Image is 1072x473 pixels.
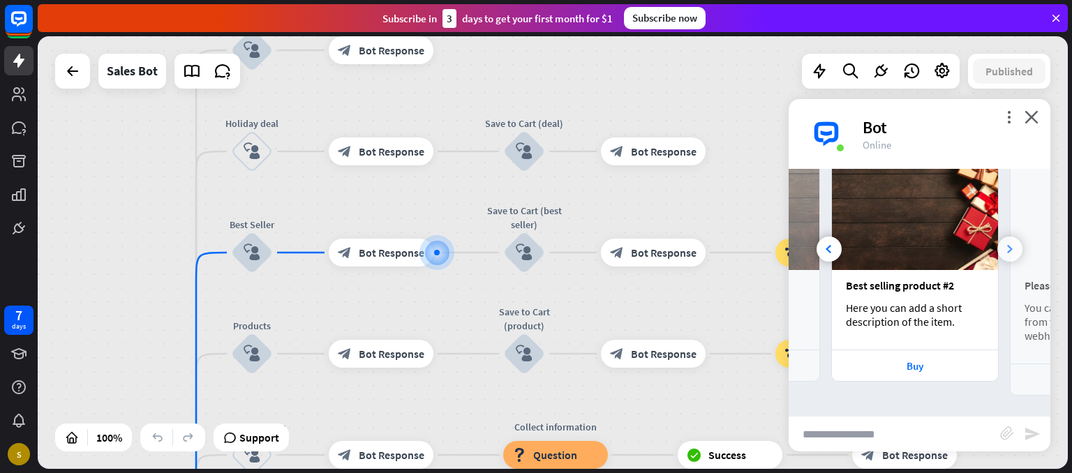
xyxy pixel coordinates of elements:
span: Bot Response [359,246,424,260]
span: Bot Response [631,246,697,260]
div: Bot [863,117,1034,138]
i: block_success [687,448,701,462]
i: block_attachment [1000,426,1014,440]
i: block_question [512,448,526,462]
div: Buy [839,359,991,373]
div: Save to Cart (product) [482,305,566,333]
i: block_bot_response [338,43,352,57]
i: block_bot_response [610,347,624,361]
div: Sales Bot [107,54,158,89]
i: block_user_input [244,446,260,463]
div: Collect information [493,420,618,434]
i: block_goto [784,347,799,361]
div: Here you can add a short description of the item. [846,301,984,329]
div: days [12,322,26,331]
span: Bot Response [359,144,424,158]
i: block_user_input [244,143,260,160]
a: 7 days [4,306,33,335]
i: block_goto [784,246,799,260]
i: block_bot_response [861,448,875,462]
span: Bot Response [359,448,424,462]
div: Save to Cart (deal) [482,117,566,130]
i: more_vert [1002,110,1015,123]
div: 100% [92,426,126,449]
button: Open LiveChat chat widget [11,6,53,47]
span: Success [708,448,746,462]
i: block_bot_response [338,347,352,361]
span: Support [239,426,279,449]
button: Published [973,59,1045,84]
span: Bot Response [359,43,424,57]
span: Bot Response [359,347,424,361]
i: block_bot_response [610,144,624,158]
i: block_user_input [516,143,533,160]
span: Bot Response [631,144,697,158]
i: send [1024,426,1041,442]
i: close [1025,110,1038,123]
i: block_user_input [244,244,260,261]
i: block_user_input [516,345,533,362]
div: 7 [15,309,22,322]
span: Question [533,448,577,462]
div: 3 [442,9,456,28]
div: Products [210,319,294,333]
i: block_bot_response [338,144,352,158]
span: Bot Response [882,448,948,462]
i: block_user_input [516,244,533,261]
div: Save to Cart (best seller) [482,204,566,232]
i: block_user_input [244,345,260,362]
i: block_bot_response [338,246,352,260]
i: block_bot_response [610,246,624,260]
div: Subscribe in days to get your first month for $1 [382,9,613,28]
span: Bot Response [631,347,697,361]
div: Subscribe now [624,7,706,29]
div: Best Seller [210,218,294,232]
div: S [8,443,30,465]
div: Online [863,138,1034,151]
i: block_bot_response [338,448,352,462]
i: block_user_input [244,42,260,59]
div: Holiday deal [210,117,294,130]
div: Order Summary [210,420,294,434]
div: Best selling product #2 [846,278,984,292]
